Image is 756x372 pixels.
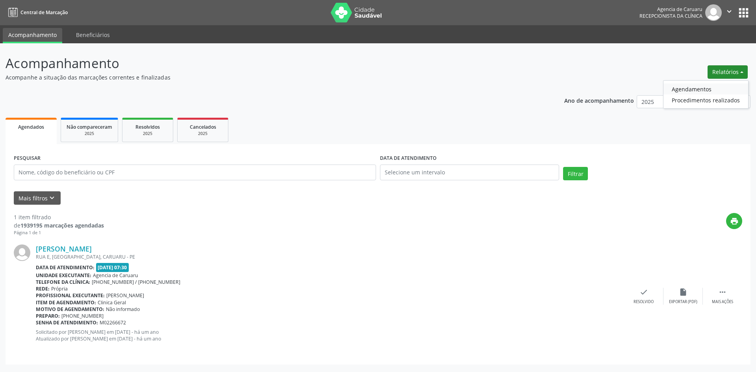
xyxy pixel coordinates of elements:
span: M02266672 [100,319,126,326]
button:  [722,4,737,21]
span: Cancelados [190,124,216,130]
label: DATA DE ATENDIMENTO [380,152,437,165]
span: Clinica Geral [98,299,126,306]
button: print [726,213,742,229]
div: Resolvido [634,299,654,305]
label: PESQUISAR [14,152,41,165]
i: keyboard_arrow_down [48,194,56,202]
p: Solicitado por [PERSON_NAME] em [DATE] - há um ano Atualizado por [PERSON_NAME] em [DATE] - há um... [36,329,624,342]
div: Página 1 de 1 [14,229,104,236]
p: Acompanhamento [6,54,527,73]
span: [DATE] 07:30 [96,263,129,272]
b: Data de atendimento: [36,264,94,271]
p: Acompanhe a situação das marcações correntes e finalizadas [6,73,527,81]
span: [PHONE_NUMBER] / [PHONE_NUMBER] [92,279,180,285]
ul: Relatórios [663,80,749,109]
div: RUA E, [GEOGRAPHIC_DATA], CARUARU - PE [36,254,624,260]
b: Preparo: [36,313,60,319]
span: Central de Marcação [20,9,68,16]
div: Exportar (PDF) [669,299,697,305]
div: 1 item filtrado [14,213,104,221]
span: [PHONE_NUMBER] [61,313,104,319]
b: Unidade executante: [36,272,91,279]
input: Nome, código do beneficiário ou CPF [14,165,376,180]
input: Selecione um intervalo [380,165,559,180]
a: [PERSON_NAME] [36,244,92,253]
span: Não compareceram [67,124,112,130]
div: 2025 [128,131,167,137]
button: Relatórios [708,65,748,79]
span: Agendados [18,124,44,130]
div: de [14,221,104,229]
a: Procedimentos realizados [663,94,748,105]
a: Beneficiários [70,28,115,42]
span: Agencia de Caruaru [93,272,138,279]
strong: 1939195 marcações agendadas [20,222,104,229]
i: check [639,288,648,296]
b: Telefone da clínica: [36,279,90,285]
b: Motivo de agendamento: [36,306,104,313]
span: Não informado [106,306,140,313]
a: Agendamentos [663,83,748,94]
img: img [705,4,722,21]
i: print [730,217,739,226]
div: 2025 [67,131,112,137]
p: Ano de acompanhamento [564,95,634,105]
span: Própria [51,285,68,292]
i:  [718,288,727,296]
button: apps [737,6,750,20]
span: Recepcionista da clínica [639,13,702,19]
b: Profissional executante: [36,292,105,299]
i: insert_drive_file [679,288,687,296]
button: Filtrar [563,167,588,180]
i:  [725,7,734,16]
span: Resolvidos [135,124,160,130]
button: Mais filtroskeyboard_arrow_down [14,191,61,205]
b: Rede: [36,285,50,292]
a: Central de Marcação [6,6,68,19]
div: Mais ações [712,299,733,305]
span: [PERSON_NAME] [106,292,144,299]
b: Senha de atendimento: [36,319,98,326]
div: 2025 [183,131,222,137]
img: img [14,244,30,261]
b: Item de agendamento: [36,299,96,306]
a: Acompanhamento [3,28,62,43]
div: Agencia de Caruaru [639,6,702,13]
